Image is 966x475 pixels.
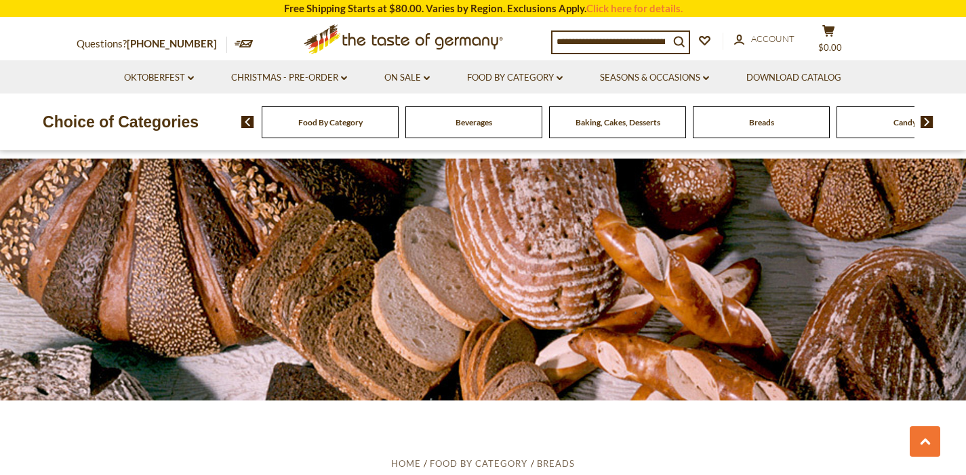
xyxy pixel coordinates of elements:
a: Click here for details. [586,2,683,14]
a: On Sale [384,70,430,85]
a: Home [391,458,421,469]
a: Download Catalog [746,70,841,85]
button: $0.00 [809,24,849,58]
a: Breads [537,458,575,469]
a: Baking, Cakes, Desserts [576,117,660,127]
span: $0.00 [818,42,842,53]
a: [PHONE_NUMBER] [127,37,217,49]
a: Oktoberfest [124,70,194,85]
span: Account [751,33,794,44]
img: previous arrow [241,116,254,128]
img: next arrow [921,116,933,128]
a: Account [734,32,794,47]
a: Food By Category [298,117,363,127]
a: Food By Category [430,458,527,469]
a: Food By Category [467,70,563,85]
p: Questions? [77,35,227,53]
a: Seasons & Occasions [600,70,709,85]
a: Breads [749,117,774,127]
a: Christmas - PRE-ORDER [231,70,347,85]
a: Candy [893,117,917,127]
a: Beverages [456,117,492,127]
